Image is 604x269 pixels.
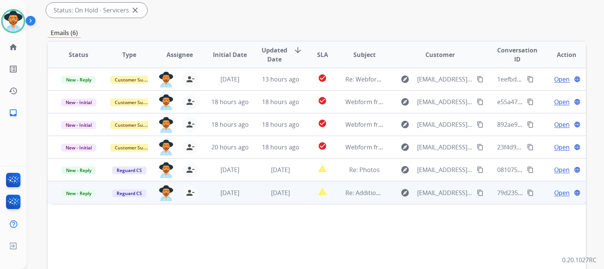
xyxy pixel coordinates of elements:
[9,43,18,52] mat-icon: home
[401,75,410,84] mat-icon: explore
[3,11,24,32] img: avatar
[159,140,174,155] img: agent-avatar
[186,120,195,129] mat-icon: person_remove
[477,189,484,196] mat-icon: content_copy
[166,50,193,59] span: Assignee
[293,46,302,55] mat-icon: arrow_downward
[527,189,534,196] mat-icon: content_copy
[401,143,410,152] mat-icon: explore
[477,76,484,83] mat-icon: content_copy
[271,166,290,174] span: [DATE]
[61,144,96,152] span: New - Initial
[186,97,195,106] mat-icon: person_remove
[110,98,159,106] span: Customer Support
[554,75,570,84] span: Open
[574,166,581,173] mat-icon: language
[425,50,455,59] span: Customer
[353,50,376,59] span: Subject
[110,144,159,152] span: Customer Support
[401,165,410,174] mat-icon: explore
[345,120,516,129] span: Webform from [EMAIL_ADDRESS][DOMAIN_NAME] on [DATE]
[574,76,581,83] mat-icon: language
[186,188,195,197] mat-icon: person_remove
[211,143,249,151] span: 20 hours ago
[61,98,96,106] span: New - Initial
[417,188,472,197] span: [EMAIL_ADDRESS][DOMAIN_NAME]
[318,187,327,196] mat-icon: report_problem
[345,75,527,83] span: Re: Webform from [EMAIL_ADDRESS][DOMAIN_NAME] on [DATE]
[186,143,195,152] mat-icon: person_remove
[61,121,96,129] span: New - Initial
[62,189,96,197] span: New - Reply
[69,50,88,59] span: Status
[527,121,534,128] mat-icon: content_copy
[317,50,328,59] span: SLA
[110,76,159,84] span: Customer Support
[554,188,570,197] span: Open
[477,98,484,105] mat-icon: content_copy
[345,98,516,106] span: Webform from [EMAIL_ADDRESS][DOMAIN_NAME] on [DATE]
[477,166,484,173] mat-icon: content_copy
[213,50,247,59] span: Initial Date
[554,165,570,174] span: Open
[417,75,472,84] span: [EMAIL_ADDRESS][DOMAIN_NAME]
[345,143,516,151] span: Webform from [EMAIL_ADDRESS][DOMAIN_NAME] on [DATE]
[562,255,596,264] p: 0.20.1027RC
[417,97,472,106] span: [EMAIL_ADDRESS][DOMAIN_NAME]
[554,120,570,129] span: Open
[262,120,299,129] span: 18 hours ago
[9,86,18,95] mat-icon: history
[318,96,327,105] mat-icon: check_circle
[401,120,410,129] mat-icon: explore
[159,185,174,201] img: agent-avatar
[318,74,327,83] mat-icon: check_circle
[211,98,249,106] span: 18 hours ago
[9,108,18,117] mat-icon: inbox
[349,166,380,174] span: Re: Photos
[527,76,534,83] mat-icon: content_copy
[112,166,146,174] span: Reguard CS
[48,28,81,38] p: Emails (6)
[527,166,534,173] mat-icon: content_copy
[527,144,534,151] mat-icon: content_copy
[262,143,299,151] span: 18 hours ago
[62,166,96,174] span: New - Reply
[220,189,239,197] span: [DATE]
[9,65,18,74] mat-icon: list_alt
[497,46,538,64] span: Conversation ID
[318,141,327,151] mat-icon: check_circle
[401,188,410,197] mat-icon: explore
[262,98,299,106] span: 18 hours ago
[271,189,290,197] span: [DATE]
[62,76,96,84] span: New - Reply
[477,144,484,151] mat-icon: content_copy
[220,75,239,83] span: [DATE]
[535,42,586,68] th: Action
[110,121,159,129] span: Customer Support
[401,97,410,106] mat-icon: explore
[159,117,174,133] img: agent-avatar
[527,98,534,105] mat-icon: content_copy
[159,72,174,88] img: agent-avatar
[417,143,472,152] span: [EMAIL_ADDRESS][DOMAIN_NAME]
[574,121,581,128] mat-icon: language
[262,75,299,83] span: 13 hours ago
[574,189,581,196] mat-icon: language
[554,143,570,152] span: Open
[417,165,472,174] span: [EMAIL_ADDRESS][DOMAIN_NAME]
[186,75,195,84] mat-icon: person_remove
[574,144,581,151] mat-icon: language
[46,3,147,18] div: Status: On Hold - Servicers
[159,162,174,178] img: agent-avatar
[262,46,287,64] span: Updated Date
[318,164,327,173] mat-icon: report_problem
[554,97,570,106] span: Open
[112,189,146,197] span: Reguard CS
[186,165,195,174] mat-icon: person_remove
[574,98,581,105] mat-icon: language
[211,120,249,129] span: 18 hours ago
[318,119,327,128] mat-icon: check_circle
[220,166,239,174] span: [DATE]
[477,121,484,128] mat-icon: content_copy
[122,50,136,59] span: Type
